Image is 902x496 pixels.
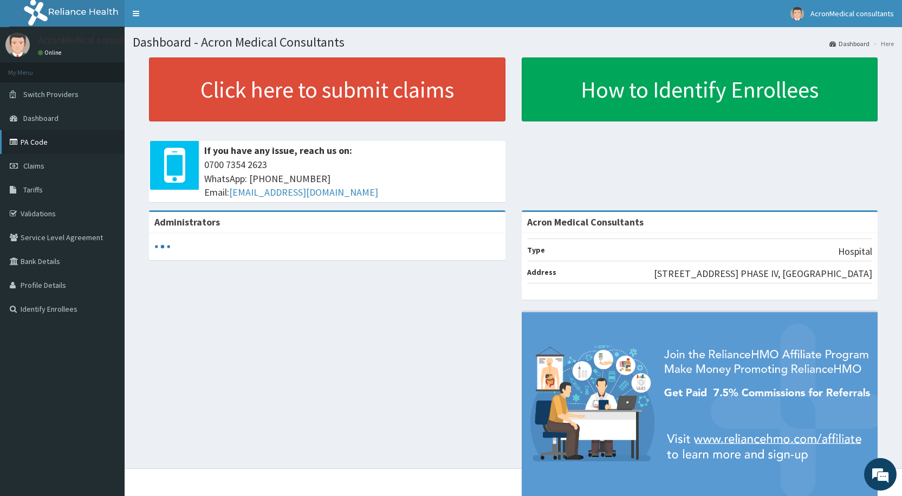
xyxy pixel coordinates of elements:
[23,161,44,171] span: Claims
[154,216,220,228] b: Administrators
[838,244,872,259] p: Hospital
[790,7,804,21] img: User Image
[654,267,872,281] p: [STREET_ADDRESS] PHASE IV, [GEOGRAPHIC_DATA]
[133,35,894,49] h1: Dashboard - Acron Medical Consultants
[527,245,545,255] b: Type
[829,39,869,48] a: Dashboard
[149,57,505,121] a: Click here to submit claims
[871,39,894,48] li: Here
[204,144,352,157] b: If you have any issue, reach us on:
[810,9,894,18] span: AcronMedical consultants
[23,89,79,99] span: Switch Providers
[5,33,30,57] img: User Image
[527,216,644,228] strong: Acron Medical Consultants
[38,49,64,56] a: Online
[527,267,556,277] b: Address
[23,185,43,195] span: Tariffs
[522,57,878,121] a: How to Identify Enrollees
[23,113,59,123] span: Dashboard
[204,158,500,199] span: 0700 7354 2623 WhatsApp: [PHONE_NUMBER] Email:
[229,186,378,198] a: [EMAIL_ADDRESS][DOMAIN_NAME]
[154,239,171,255] svg: audio-loading
[38,35,147,45] p: AcronMedical consultants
